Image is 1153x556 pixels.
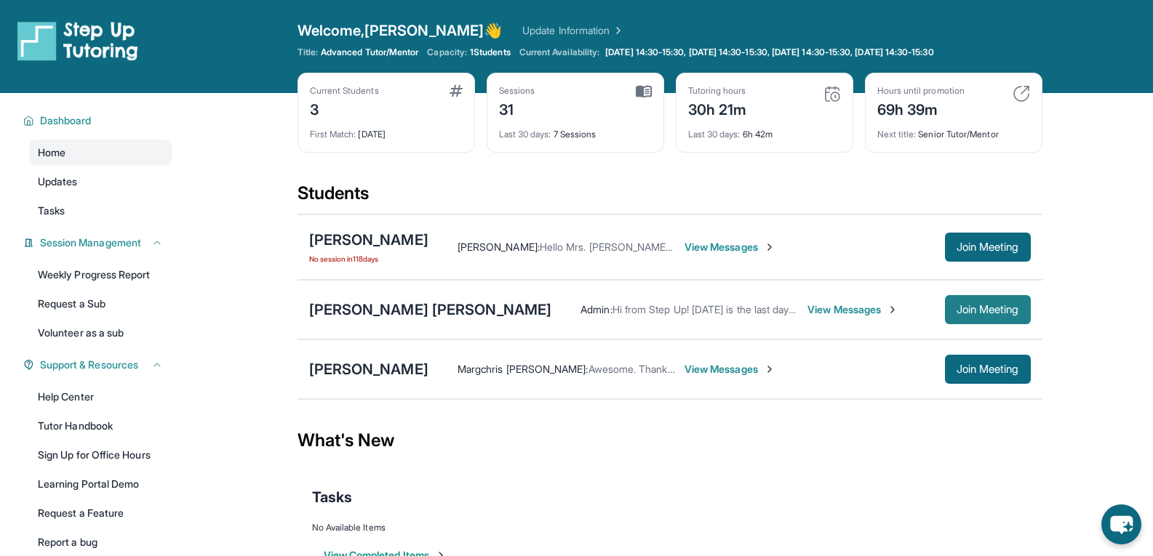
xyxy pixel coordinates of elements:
[688,85,747,97] div: Tutoring hours
[29,169,172,195] a: Updates
[29,262,172,288] a: Weekly Progress Report
[29,140,172,166] a: Home
[945,295,1031,324] button: Join Meeting
[310,129,356,140] span: First Match :
[764,363,775,375] img: Chevron-Right
[40,235,141,250] span: Session Management
[602,47,936,58] a: [DATE] 14:30-15:30, [DATE] 14:30-15:30, [DATE] 14:30-15:30, [DATE] 14:30-15:30
[688,129,741,140] span: Last 30 days :
[499,97,535,120] div: 31
[29,413,172,439] a: Tutor Handbook
[877,120,1030,140] div: Senior Tutor/Mentor
[636,85,652,98] img: card
[298,182,1042,214] div: Students
[298,20,503,41] span: Welcome, [PERSON_NAME] 👋
[877,129,917,140] span: Next title :
[310,85,379,97] div: Current Students
[450,85,463,97] img: card
[610,23,624,38] img: Chevron Right
[877,97,965,120] div: 69h 39m
[34,235,163,250] button: Session Management
[309,299,552,320] div: [PERSON_NAME] [PERSON_NAME]
[29,384,172,410] a: Help Center
[310,120,463,140] div: [DATE]
[40,358,138,372] span: Support & Resources
[688,120,841,140] div: 6h 42m
[29,529,172,555] a: Report a bug
[685,362,775,376] span: View Messages
[957,305,1019,314] span: Join Meeting
[309,230,428,250] div: [PERSON_NAME]
[764,241,775,253] img: Chevron-Right
[38,204,65,218] span: Tasks
[807,302,898,317] span: View Messages
[823,85,841,102] img: card
[29,442,172,468] a: Sign Up for Office Hours
[427,47,467,58] span: Capacity:
[877,85,965,97] div: Hours until promotion
[519,47,599,58] span: Current Availability:
[1101,504,1141,544] button: chat-button
[34,358,163,372] button: Support & Resources
[945,355,1031,384] button: Join Meeting
[499,129,551,140] span: Last 30 days :
[310,97,379,120] div: 3
[38,145,65,160] span: Home
[581,303,612,315] span: Admin :
[589,363,687,375] span: Awesome. Thank you
[29,471,172,497] a: Learning Portal Demo
[29,291,172,317] a: Request a Sub
[945,233,1031,262] button: Join Meeting
[957,365,1019,374] span: Join Meeting
[29,198,172,224] a: Tasks
[499,85,535,97] div: Sessions
[309,359,428,379] div: [PERSON_NAME]
[458,241,540,253] span: [PERSON_NAME] :
[688,97,747,120] div: 30h 21m
[605,47,933,58] span: [DATE] 14:30-15:30, [DATE] 14:30-15:30, [DATE] 14:30-15:30, [DATE] 14:30-15:30
[40,113,92,128] span: Dashboard
[312,487,352,507] span: Tasks
[309,253,428,265] span: No session in 118 days
[34,113,163,128] button: Dashboard
[458,363,589,375] span: Margchris [PERSON_NAME] :
[470,47,511,58] span: 1 Students
[522,23,624,38] a: Update Information
[499,120,652,140] div: 7 Sessions
[29,320,172,346] a: Volunteer as a sub
[685,240,775,254] span: View Messages
[17,20,138,61] img: logo
[298,47,318,58] span: Title:
[312,522,1028,533] div: No Available Items
[321,47,418,58] span: Advanced Tutor/Mentor
[887,304,898,315] img: Chevron-Right
[298,408,1042,472] div: What's New
[29,500,172,526] a: Request a Feature
[957,243,1019,251] span: Join Meeting
[38,174,78,189] span: Updates
[1013,85,1030,102] img: card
